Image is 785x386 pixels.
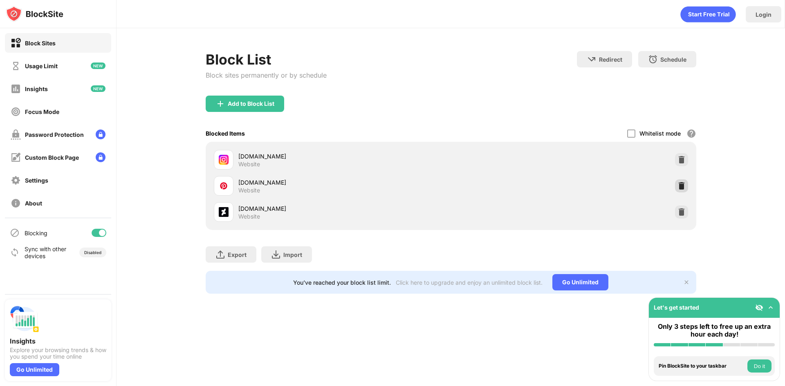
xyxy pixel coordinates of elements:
div: Only 3 steps left to free up an extra hour each day! [654,323,775,338]
img: lock-menu.svg [96,152,105,162]
img: block-on.svg [11,38,21,48]
img: x-button.svg [683,279,690,286]
div: Blocking [25,230,47,237]
div: Website [238,213,260,220]
img: favicons [219,207,229,217]
div: Go Unlimited [10,363,59,376]
div: Custom Block Page [25,154,79,161]
img: blocking-icon.svg [10,228,20,238]
img: new-icon.svg [91,62,105,69]
div: Import [283,251,302,258]
img: password-protection-off.svg [11,129,21,140]
img: settings-off.svg [11,175,21,185]
div: Block List [206,51,327,68]
img: time-usage-off.svg [11,61,21,71]
div: Login [756,11,772,18]
div: Click here to upgrade and enjoy an unlimited block list. [396,279,543,286]
img: customize-block-page-off.svg [11,152,21,163]
div: Usage Limit [25,62,58,69]
div: Export [228,251,247,258]
div: Pin BlockSite to your taskbar [659,363,745,369]
div: Website [238,161,260,168]
img: logo-blocksite.svg [6,6,63,22]
div: You’ve reached your block list limit. [293,279,391,286]
div: [DOMAIN_NAME] [238,152,451,161]
img: insights-off.svg [11,84,21,94]
div: Let's get started [654,304,699,311]
div: Disabled [84,250,101,255]
div: [DOMAIN_NAME] [238,178,451,187]
img: new-icon.svg [91,85,105,92]
div: Schedule [660,56,686,63]
div: Redirect [599,56,622,63]
div: Insights [10,337,106,345]
img: favicons [219,181,229,191]
div: Blocked Items [206,130,245,137]
div: Password Protection [25,131,84,138]
div: Block sites permanently or by schedule [206,71,327,79]
div: Focus Mode [25,108,59,115]
img: favicons [219,155,229,165]
div: Block Sites [25,40,56,47]
div: Go Unlimited [552,274,608,290]
div: [DOMAIN_NAME] [238,204,451,213]
div: Sync with other devices [25,245,67,259]
div: Settings [25,177,48,184]
img: push-insights.svg [10,304,39,334]
img: focus-off.svg [11,107,21,117]
div: Explore your browsing trends & how you spend your time online [10,347,106,360]
button: Do it [747,359,772,373]
div: About [25,200,42,207]
img: about-off.svg [11,198,21,208]
div: Whitelist mode [639,130,681,137]
img: omni-setup-toggle.svg [767,303,775,312]
div: Add to Block List [228,100,274,107]
img: sync-icon.svg [10,248,20,257]
img: eye-not-visible.svg [755,303,763,312]
div: Website [238,187,260,194]
div: Insights [25,85,48,92]
img: lock-menu.svg [96,129,105,139]
div: animation [680,6,736,22]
